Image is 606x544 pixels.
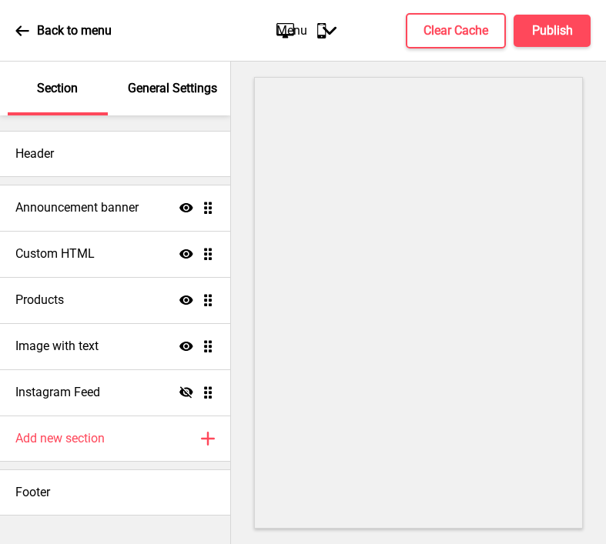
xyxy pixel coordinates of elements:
h4: Add new section [15,430,105,447]
h4: Footer [15,484,50,501]
p: Back to menu [37,22,112,39]
h4: Products [15,292,64,309]
h4: Publish [532,22,573,39]
h4: Image with text [15,338,99,355]
h4: Instagram Feed [15,384,100,401]
p: Section [37,80,78,97]
p: General Settings [128,80,217,97]
a: Back to menu [15,10,112,52]
h4: Custom HTML [15,245,95,262]
div: Menu [261,8,352,53]
button: Publish [514,15,591,47]
h4: Clear Cache [424,22,488,39]
h4: Announcement banner [15,199,139,216]
h4: Header [15,145,54,162]
button: Clear Cache [406,13,506,48]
